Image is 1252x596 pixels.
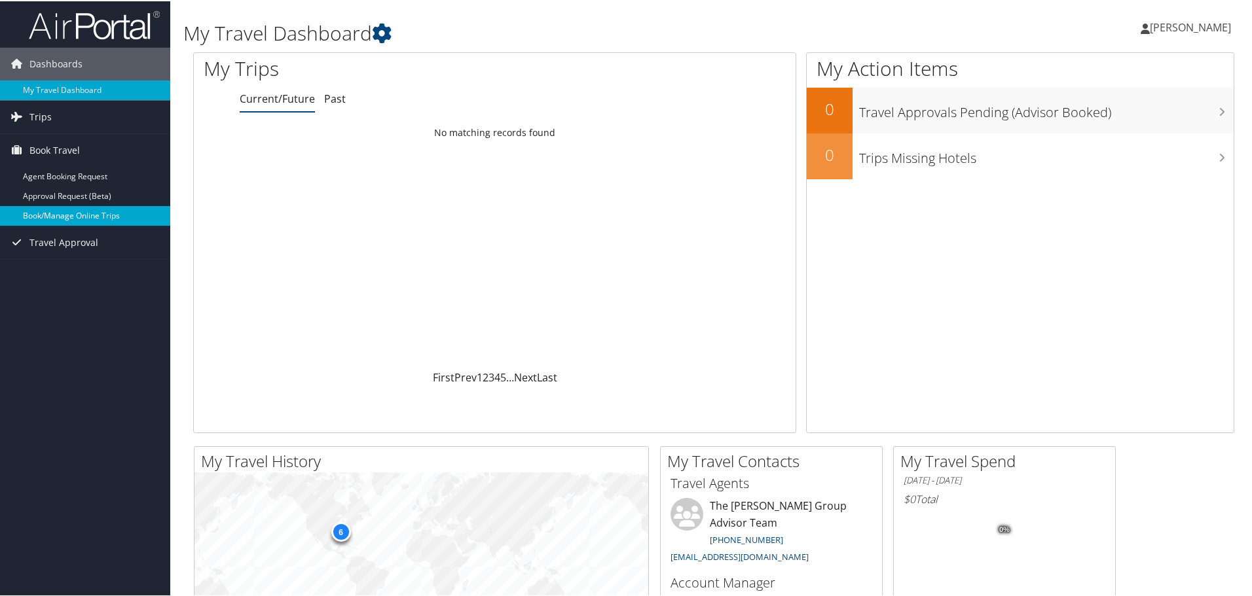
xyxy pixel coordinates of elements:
[29,133,80,166] span: Book Travel
[454,369,477,383] a: Prev
[904,491,915,505] span: $0
[29,46,83,79] span: Dashboards
[494,369,500,383] a: 4
[900,449,1115,471] h2: My Travel Spend
[710,533,783,544] a: [PHONE_NUMBER]
[324,90,346,105] a: Past
[500,369,506,383] a: 5
[483,369,488,383] a: 2
[477,369,483,383] a: 1
[904,491,1105,505] h6: Total
[807,132,1234,178] a: 0Trips Missing Hotels
[807,143,853,165] h2: 0
[29,225,98,258] span: Travel Approval
[204,54,535,81] h1: My Trips
[999,525,1010,533] tspan: 0%
[1150,19,1231,33] span: [PERSON_NAME]
[201,449,648,471] h2: My Travel History
[29,99,52,132] span: Trips
[537,369,557,383] a: Last
[671,550,809,561] a: [EMAIL_ADDRESS][DOMAIN_NAME]
[807,86,1234,132] a: 0Travel Approvals Pending (Advisor Booked)
[667,449,882,471] h2: My Travel Contacts
[807,54,1234,81] h1: My Action Items
[807,97,853,119] h2: 0
[671,473,872,491] h3: Travel Agents
[859,96,1234,120] h3: Travel Approvals Pending (Advisor Booked)
[904,473,1105,485] h6: [DATE] - [DATE]
[488,369,494,383] a: 3
[671,572,872,591] h3: Account Manager
[664,497,879,567] li: The [PERSON_NAME] Group Advisor Team
[194,120,796,143] td: No matching records found
[433,369,454,383] a: First
[1141,7,1244,46] a: [PERSON_NAME]
[29,9,160,39] img: airportal-logo.png
[506,369,514,383] span: …
[859,141,1234,166] h3: Trips Missing Hotels
[240,90,315,105] a: Current/Future
[331,521,350,540] div: 6
[514,369,537,383] a: Next
[183,18,891,46] h1: My Travel Dashboard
